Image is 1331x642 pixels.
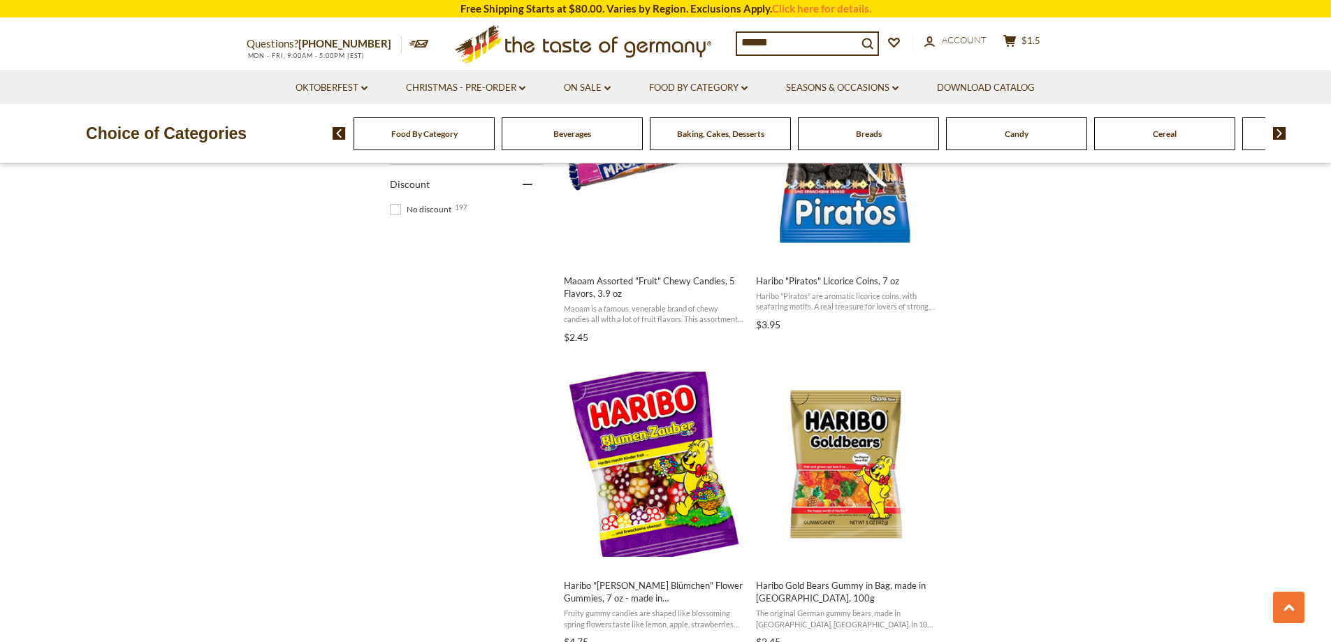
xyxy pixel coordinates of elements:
[390,203,456,216] span: No discount
[562,372,747,557] img: Haribo "Bunte Blümchen" Flower Gummies, 7 oz - made in Germany
[756,608,937,629] span: The original German gummy bears, made in [GEOGRAPHIC_DATA], [GEOGRAPHIC_DATA]. in 100g (3.5oz) ba...
[856,129,882,139] a: Breads
[754,372,939,557] img: Haribo Gold Bears Gummies in Bag
[247,52,365,59] span: MON - FRI, 9:00AM - 5:00PM (EST)
[564,80,611,96] a: On Sale
[455,203,467,210] span: 197
[942,34,987,45] span: Account
[333,127,346,140] img: previous arrow
[772,2,871,15] a: Click here for details.
[756,275,937,287] span: Haribo "Piratos" Licorice Coins, 7 oz
[754,54,939,335] a: Haribo
[296,80,368,96] a: Oktoberfest
[756,579,937,604] span: Haribo Gold Bears Gummy in Bag, made in [GEOGRAPHIC_DATA], 100g
[1005,129,1028,139] a: Candy
[298,37,391,50] a: [PHONE_NUMBER]
[564,579,745,604] span: Haribo "[PERSON_NAME] Blümchen" Flower Gummies, 7 oz - made in [GEOGRAPHIC_DATA]
[553,129,591,139] a: Beverages
[564,303,745,325] span: Maoam is a famous, venerable brand of chewy candies all with a lot of fruit flavors. This assortm...
[247,35,402,53] p: Questions?
[391,129,458,139] a: Food By Category
[649,80,748,96] a: Food By Category
[937,80,1035,96] a: Download Catalog
[564,275,745,300] span: Maoam Assorted "Fruit" Chewy Candies, 5 Flavors, 3.9 oz
[1001,34,1043,52] button: $1.5
[564,331,588,343] span: $2.45
[564,608,745,629] span: Fruity gummy candies are shaped like blossoming spring flowers taste like lemon, apple, strawberr...
[406,80,525,96] a: Christmas - PRE-ORDER
[562,54,747,348] a: Maoam Assorted
[786,80,899,96] a: Seasons & Occasions
[1153,129,1177,139] a: Cereal
[756,291,937,312] span: Haribo "Piratos" are aromatic licorice coins. with seafaring motifs. A real treasure for lovers o...
[677,129,764,139] a: Baking, Cakes, Desserts
[924,33,987,48] a: Account
[1273,127,1286,140] img: next arrow
[1021,35,1040,46] span: $1.5
[756,319,780,330] span: $3.95
[390,178,430,190] span: Discount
